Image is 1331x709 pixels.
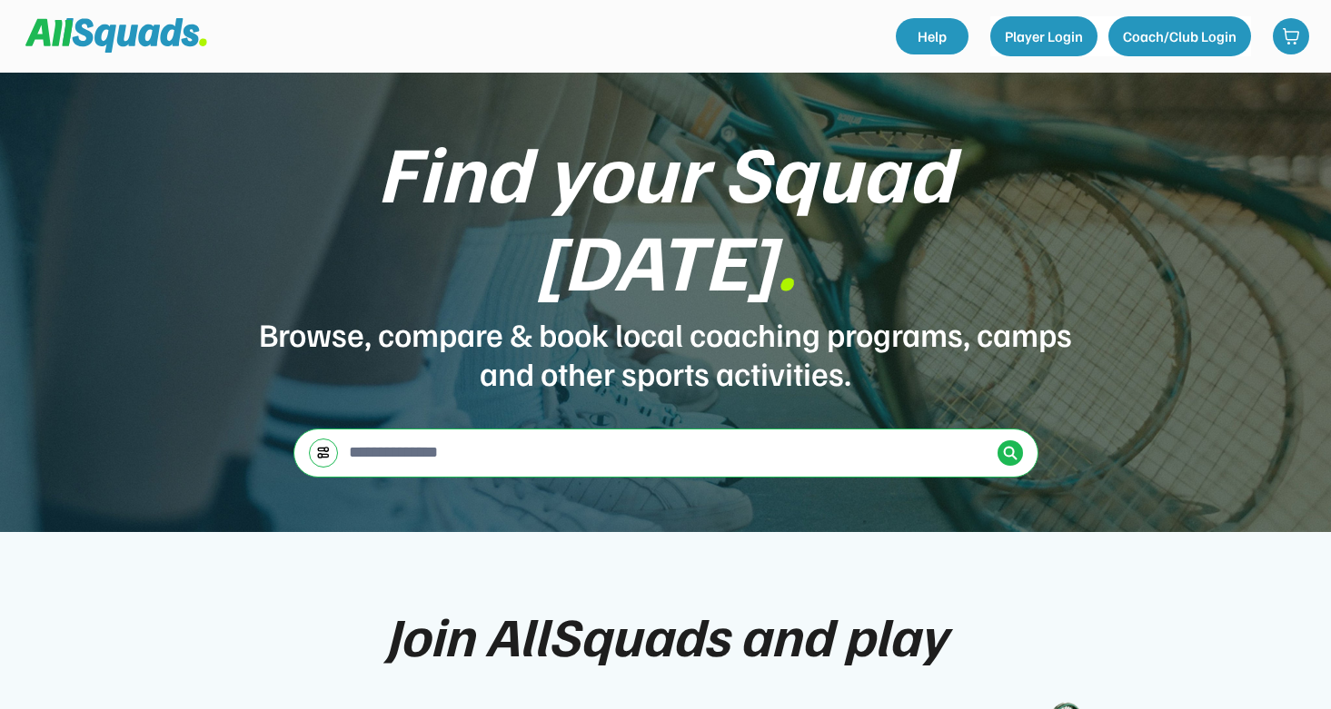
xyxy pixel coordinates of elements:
[1003,446,1018,460] img: Icon%20%2838%29.svg
[25,18,207,53] img: Squad%20Logo.svg
[990,16,1098,56] button: Player Login
[316,446,331,459] img: settings-03.svg
[896,18,968,54] a: Help
[1282,27,1300,45] img: shopping-cart-01%20%281%29.svg
[257,127,1075,303] div: Find your Squad [DATE]
[385,605,947,665] div: Join AllSquads and play
[1108,16,1251,56] button: Coach/Club Login
[776,209,796,309] font: .
[257,314,1075,392] div: Browse, compare & book local coaching programs, camps and other sports activities.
